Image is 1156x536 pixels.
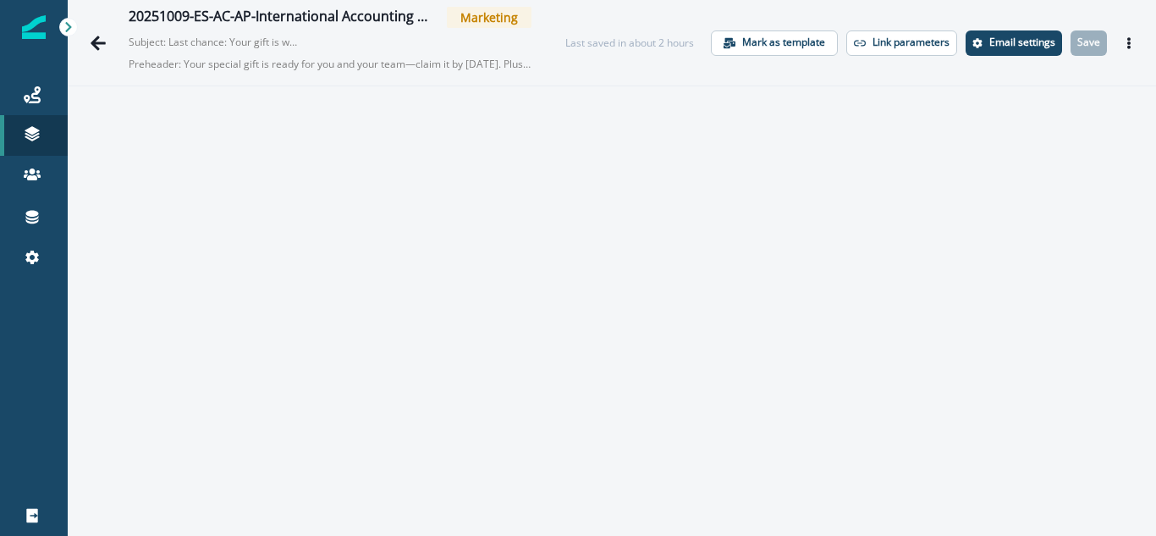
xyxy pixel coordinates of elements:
p: Email settings [989,36,1055,48]
p: Mark as template [742,36,825,48]
p: Link parameters [873,36,950,48]
button: Actions [1115,30,1142,56]
button: Link parameters [846,30,957,56]
button: Mark as template [711,30,838,56]
div: Last saved in about 2 hours [565,36,694,51]
img: Inflection [22,15,46,39]
p: Preheader: Your special gift is ready for you and your team—claim it by [DATE]. Plus, join our In... [129,50,531,79]
button: Go back [81,26,115,60]
p: Subject: Last chance: Your gift is waiting. Claim it now. [129,28,298,50]
button: Settings [966,30,1062,56]
p: Save [1077,36,1100,48]
div: 20251009-ES-AC-AP-International Accounting Day GTM Email 3 [129,8,433,27]
span: Marketing [447,7,531,28]
button: Save [1071,30,1107,56]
